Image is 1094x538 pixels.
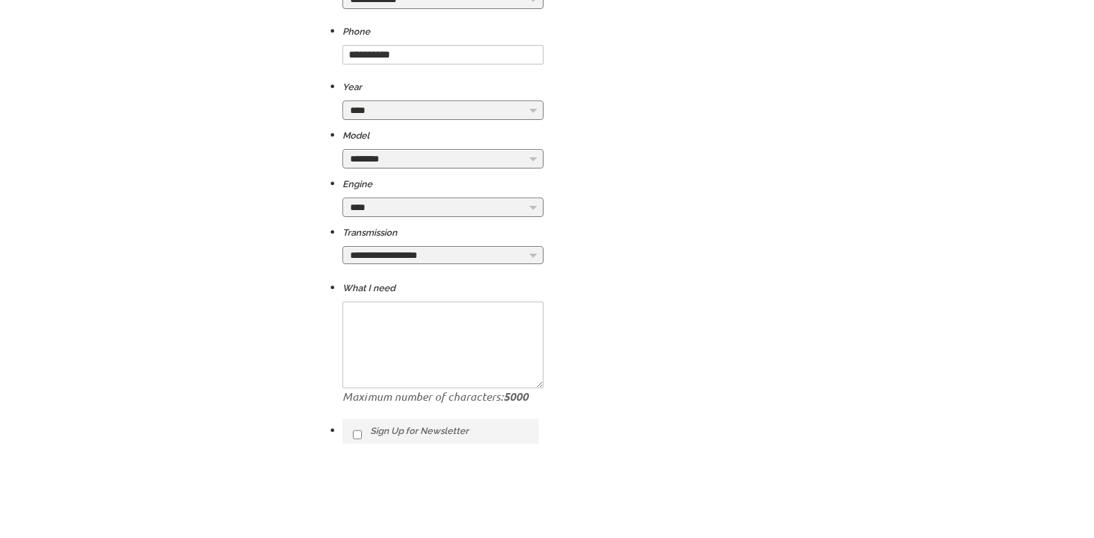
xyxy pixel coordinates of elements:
label: Sign Up for Newsletter [342,419,539,444]
label: Engine [342,176,372,193]
label: Transmission [342,225,397,241]
p: Maximum number of characters: [342,388,544,405]
label: Model [342,128,370,144]
label: What I need [342,280,395,297]
strong: 5000 [503,389,528,403]
iframe: reCAPTCHA [342,474,553,528]
label: Phone [342,24,370,40]
label: Year [342,79,362,96]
